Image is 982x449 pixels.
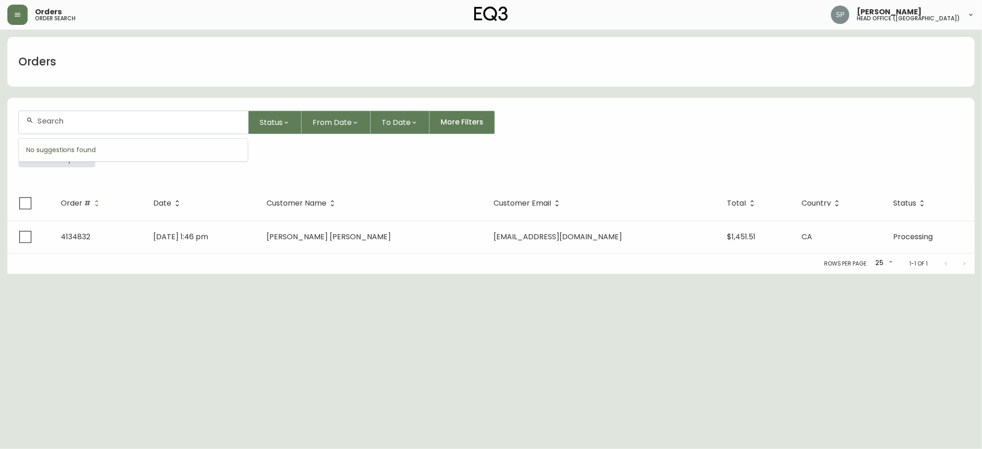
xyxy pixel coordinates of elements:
h1: Orders [18,54,56,70]
span: CA [802,231,812,242]
div: 25 [872,256,895,271]
button: More Filters [430,111,495,134]
span: Orders [35,8,62,16]
span: Customer Email [494,199,563,207]
h5: head office ([GEOGRAPHIC_DATA]) [857,16,960,21]
span: [DATE] 1:46 pm [153,231,208,242]
p: Rows per page: [824,260,868,268]
span: Processing [893,231,933,242]
h5: order search [35,16,76,21]
span: Status [893,199,928,207]
span: Total [727,201,746,206]
span: Customer Email [494,201,551,206]
span: From Date [313,117,352,128]
span: Status [260,117,283,128]
span: 4134832 [61,231,90,242]
span: [PERSON_NAME] [857,8,922,16]
button: To Date [371,111,430,134]
button: Status [249,111,302,134]
span: Order # [61,201,91,206]
span: [PERSON_NAME] [PERSON_NAME] [267,231,391,242]
span: Date [153,201,171,206]
button: From Date [302,111,371,134]
input: Search [37,117,241,125]
span: More Filters [441,117,483,127]
span: Total [727,199,758,207]
span: Customer Name [267,199,338,207]
span: $1,451.51 [727,231,756,242]
span: Order # [61,199,103,207]
span: Country [802,199,843,207]
span: Customer Name [267,201,326,206]
span: Status [893,201,916,206]
p: 1-1 of 1 [909,260,928,268]
img: 0cb179e7bf3690758a1aaa5f0aafa0b4 [831,6,849,24]
div: No suggestions found [19,139,248,161]
span: Date [153,199,183,207]
span: Country [802,201,831,206]
span: To Date [382,117,411,128]
img: logo [474,6,508,21]
span: [EMAIL_ADDRESS][DOMAIN_NAME] [494,231,622,242]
